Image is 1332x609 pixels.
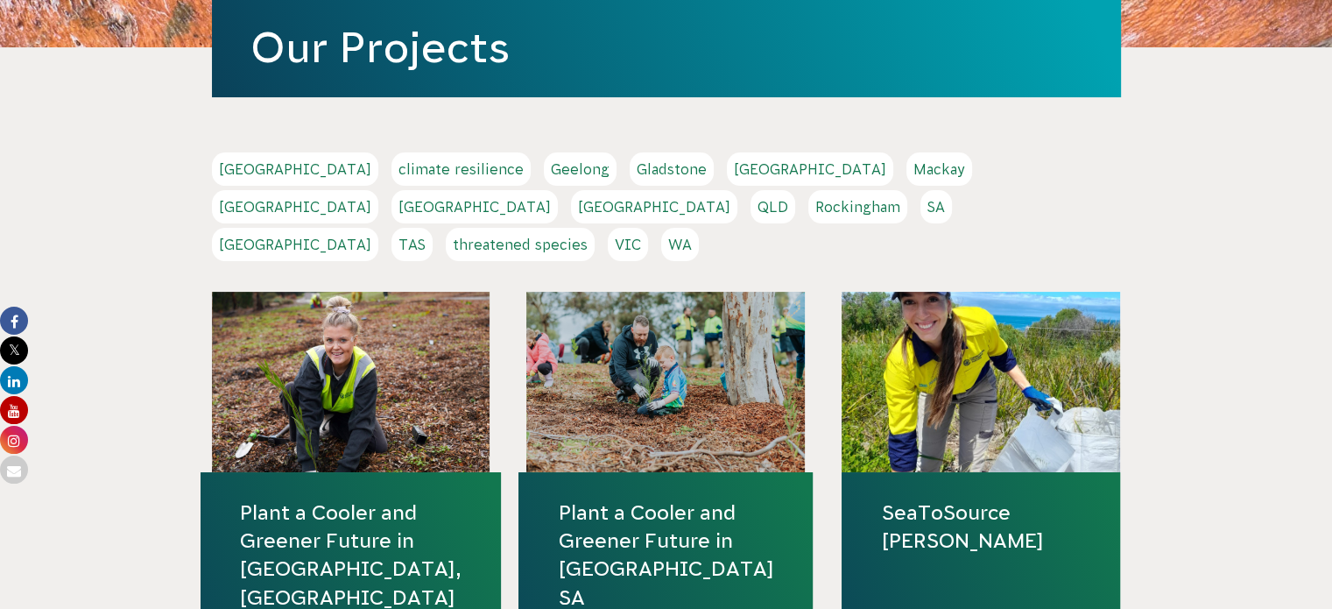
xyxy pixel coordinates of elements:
[727,152,893,186] a: [GEOGRAPHIC_DATA]
[661,228,699,261] a: WA
[571,190,737,223] a: [GEOGRAPHIC_DATA]
[212,190,378,223] a: [GEOGRAPHIC_DATA]
[212,152,378,186] a: [GEOGRAPHIC_DATA]
[212,228,378,261] a: [GEOGRAPHIC_DATA]
[920,190,952,223] a: SA
[544,152,617,186] a: Geelong
[446,228,595,261] a: threatened species
[608,228,648,261] a: VIC
[250,24,510,71] a: Our Projects
[391,152,531,186] a: climate resilience
[630,152,714,186] a: Gladstone
[751,190,795,223] a: QLD
[391,228,433,261] a: TAS
[808,190,907,223] a: Rockingham
[881,499,1081,555] a: SeaToSource [PERSON_NAME]
[391,190,558,223] a: [GEOGRAPHIC_DATA]
[906,152,972,186] a: Mackay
